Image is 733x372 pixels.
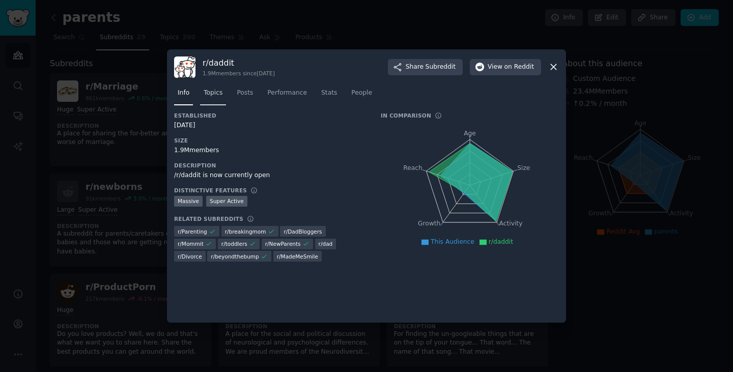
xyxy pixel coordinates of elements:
h3: Description [174,162,366,169]
span: Stats [321,89,337,98]
tspan: Age [464,130,476,137]
a: Topics [200,85,226,106]
a: Info [174,85,193,106]
h3: Established [174,112,366,119]
span: r/ breakingmom [225,228,266,235]
h3: Distinctive Features [174,187,247,194]
span: Topics [204,89,222,98]
img: daddit [174,56,195,78]
div: Massive [174,196,203,207]
a: Performance [264,85,311,106]
h3: Related Subreddits [174,215,243,222]
a: People [348,85,376,106]
span: r/ dad [319,240,333,247]
tspan: Size [517,164,530,171]
span: Info [178,89,189,98]
h3: Size [174,137,366,144]
button: Viewon Reddit [470,59,541,75]
span: r/daddit [489,238,513,245]
span: r/ toddlers [221,240,247,247]
span: r/ Mommit [178,240,204,247]
div: Super Active [206,196,247,207]
tspan: Reach [403,164,422,171]
button: ShareSubreddit [388,59,463,75]
span: Share [406,63,456,72]
span: r/ DadBloggers [284,228,322,235]
span: r/ NewParents [265,240,301,247]
span: on Reddit [504,63,534,72]
a: Stats [318,85,341,106]
tspan: Growth [418,220,440,227]
a: Posts [233,85,257,106]
span: View [488,63,534,72]
span: r/ Parenting [178,228,207,235]
div: 1.9M members since [DATE] [203,70,275,77]
span: r/ beyondthebump [211,253,259,260]
div: /r/daddit is now currently open [174,171,366,180]
span: People [351,89,372,98]
span: This Audience [431,238,474,245]
span: Subreddit [426,63,456,72]
span: Posts [237,89,253,98]
span: r/ Divorce [178,253,202,260]
h3: r/ daddit [203,58,275,68]
span: Performance [267,89,307,98]
div: [DATE] [174,121,366,130]
div: 1.9M members [174,146,366,155]
tspan: Activity [499,220,523,227]
span: r/ MadeMeSmile [277,253,318,260]
h3: In Comparison [381,112,431,119]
